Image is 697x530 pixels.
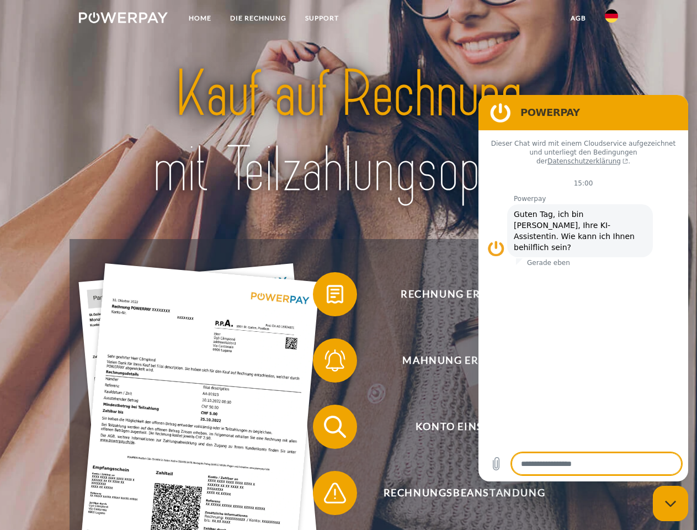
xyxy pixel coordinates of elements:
button: Mahnung erhalten? [313,338,600,383]
img: qb_warning.svg [321,479,349,507]
a: Home [179,8,221,28]
span: Rechnung erhalten? [329,272,599,316]
img: title-powerpay_de.svg [105,53,592,211]
img: qb_search.svg [321,413,349,441]
img: qb_bell.svg [321,347,349,374]
img: logo-powerpay-white.svg [79,12,168,23]
a: agb [561,8,595,28]
a: SUPPORT [296,8,348,28]
span: Rechnungsbeanstandung [329,471,599,515]
button: Rechnung erhalten? [313,272,600,316]
iframe: Schaltfläche zum Öffnen des Messaging-Fensters; Konversation läuft [653,486,688,521]
img: de [605,9,618,23]
span: Konto einsehen [329,405,599,449]
a: DIE RECHNUNG [221,8,296,28]
iframe: Messaging-Fenster [478,95,688,481]
button: Konto einsehen [313,405,600,449]
img: qb_bill.svg [321,280,349,308]
button: Rechnungsbeanstandung [313,471,600,515]
span: Mahnung erhalten? [329,338,599,383]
